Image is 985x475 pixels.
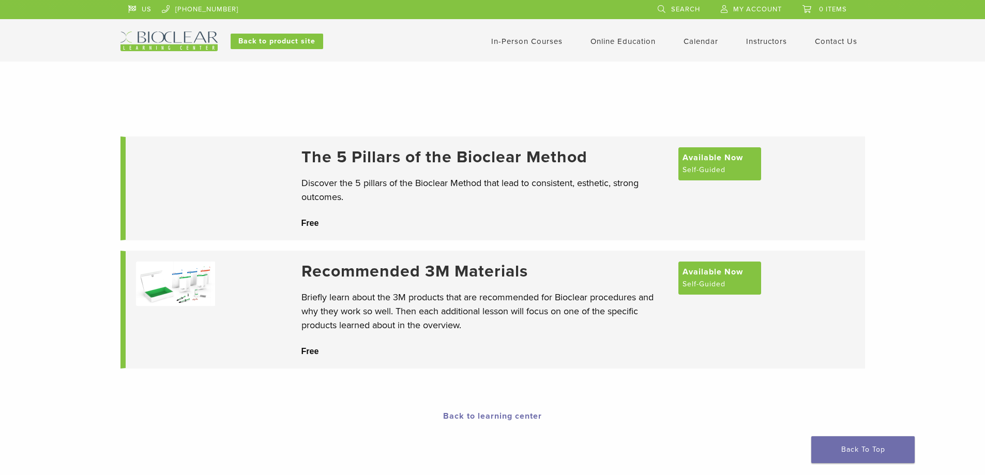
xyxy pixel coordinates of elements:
a: Instructors [746,37,787,46]
img: Bioclear [120,32,218,51]
span: Available Now [683,151,743,164]
span: 0 items [819,5,847,13]
a: Back to product site [231,34,323,49]
a: Back To Top [811,436,915,463]
a: Back to learning center [443,411,542,421]
a: Online Education [590,37,656,46]
span: Free [301,219,319,227]
a: Available Now Self-Guided [678,262,761,295]
a: Recommended 3M Materials [301,262,668,281]
a: Contact Us [815,37,857,46]
a: Available Now Self-Guided [678,147,761,180]
a: The 5 Pillars of the Bioclear Method [301,147,668,167]
a: Calendar [684,37,718,46]
a: In-Person Courses [491,37,563,46]
p: Discover the 5 pillars of the Bioclear Method that lead to consistent, esthetic, strong outcomes. [301,176,668,204]
span: Free [301,347,319,356]
span: Self-Guided [683,278,725,290]
p: Briefly learn about the 3M products that are recommended for Bioclear procedures and why they wor... [301,290,668,332]
span: Available Now [683,266,743,278]
span: Search [671,5,700,13]
span: Self-Guided [683,164,725,176]
span: My Account [733,5,782,13]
